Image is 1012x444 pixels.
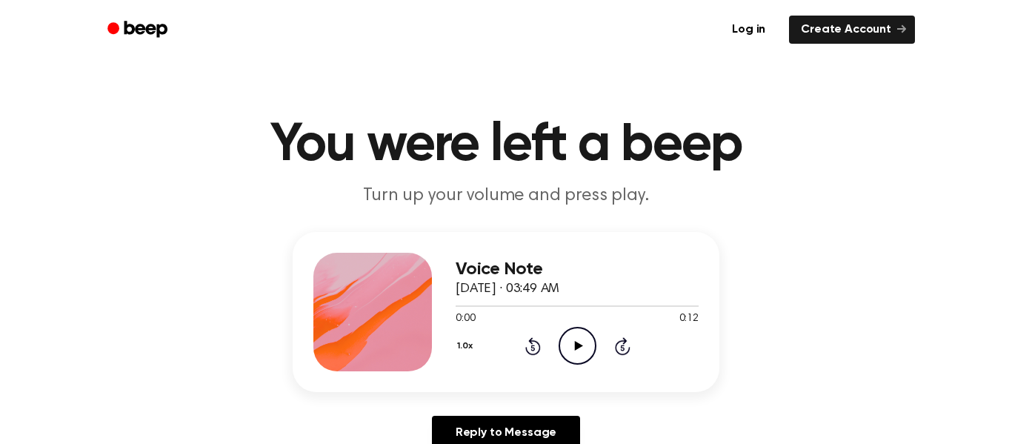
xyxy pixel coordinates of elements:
button: 1.0x [456,334,478,359]
span: 0:12 [679,311,699,327]
a: Beep [97,16,181,44]
span: 0:00 [456,311,475,327]
h1: You were left a beep [127,119,885,172]
span: [DATE] · 03:49 AM [456,282,559,296]
a: Create Account [789,16,915,44]
a: Log in [717,13,780,47]
h3: Voice Note [456,259,699,279]
p: Turn up your volume and press play. [222,184,790,208]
